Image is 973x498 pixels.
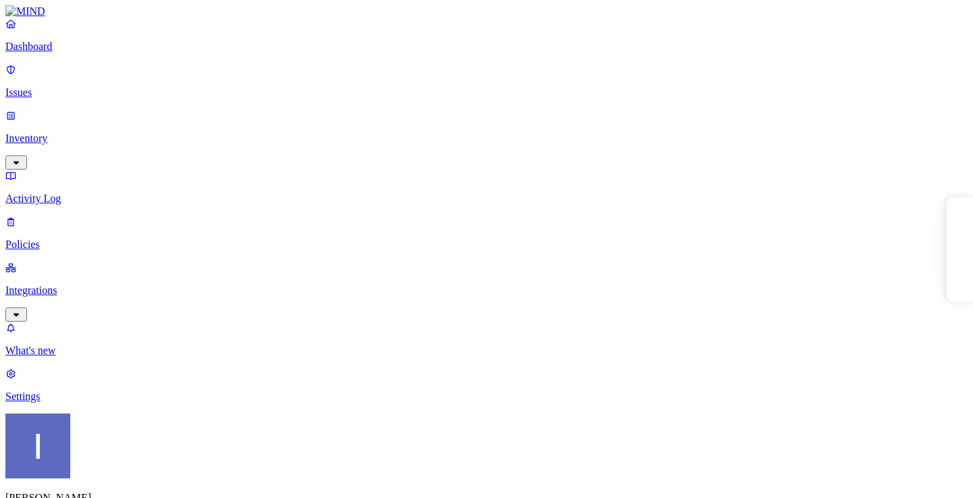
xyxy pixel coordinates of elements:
[5,391,968,403] p: Settings
[5,414,70,478] img: Itai Schwartz
[5,86,968,99] p: Issues
[5,18,968,53] a: Dashboard
[5,322,968,357] a: What's new
[5,170,968,205] a: Activity Log
[5,5,968,18] a: MIND
[5,193,968,205] p: Activity Log
[5,109,968,168] a: Inventory
[5,5,45,18] img: MIND
[5,41,968,53] p: Dashboard
[5,345,968,357] p: What's new
[5,284,968,297] p: Integrations
[5,216,968,251] a: Policies
[5,239,968,251] p: Policies
[5,262,968,320] a: Integrations
[5,64,968,99] a: Issues
[5,132,968,145] p: Inventory
[5,368,968,403] a: Settings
